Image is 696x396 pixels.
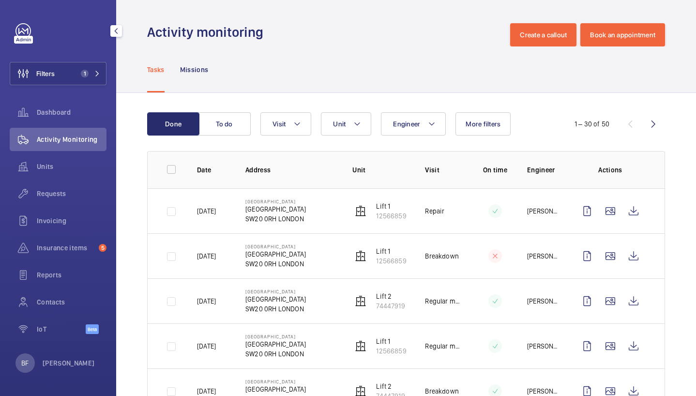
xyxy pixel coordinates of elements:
[355,250,366,262] img: elevator.svg
[376,346,406,356] p: 12566859
[245,349,306,359] p: SW20 0RH LONDON
[425,296,463,306] p: Regular maintenance
[376,301,405,311] p: 74447919
[197,296,216,306] p: [DATE]
[355,340,366,352] img: elevator.svg
[376,291,405,301] p: Lift 2
[81,70,89,77] span: 1
[527,386,560,396] p: [PERSON_NAME]
[425,341,463,351] p: Regular maintenance
[376,256,406,266] p: 12566859
[37,107,106,117] span: Dashboard
[376,246,406,256] p: Lift 1
[147,112,199,136] button: Done
[245,259,306,269] p: SW20 0RH LONDON
[245,244,306,249] p: [GEOGRAPHIC_DATA]
[37,324,86,334] span: IoT
[376,201,406,211] p: Lift 1
[425,251,459,261] p: Breakdown
[245,304,306,314] p: SW20 0RH LONDON
[36,69,55,78] span: Filters
[260,112,311,136] button: Visit
[37,297,106,307] span: Contacts
[37,135,106,144] span: Activity Monitoring
[510,23,576,46] button: Create a callout
[147,23,269,41] h1: Activity monitoring
[479,165,512,175] p: On time
[580,23,665,46] button: Book an appointment
[86,324,99,334] span: Beta
[527,341,560,351] p: [PERSON_NAME]
[37,162,106,171] span: Units
[180,65,209,75] p: Missions
[466,120,500,128] span: More filters
[376,211,406,221] p: 12566859
[355,205,366,217] img: elevator.svg
[37,270,106,280] span: Reports
[425,386,459,396] p: Breakdown
[527,296,560,306] p: [PERSON_NAME]
[245,334,306,339] p: [GEOGRAPHIC_DATA]
[245,289,306,294] p: [GEOGRAPHIC_DATA]
[197,341,216,351] p: [DATE]
[37,216,106,226] span: Invoicing
[333,120,346,128] span: Unit
[455,112,511,136] button: More filters
[575,119,609,129] div: 1 – 30 of 50
[245,204,306,214] p: [GEOGRAPHIC_DATA]
[10,62,106,85] button: Filters1
[355,295,366,307] img: elevator.svg
[245,214,306,224] p: SW20 0RH LONDON
[147,65,165,75] p: Tasks
[376,381,405,391] p: Lift 2
[321,112,371,136] button: Unit
[245,379,306,384] p: [GEOGRAPHIC_DATA]
[245,165,337,175] p: Address
[198,112,251,136] button: To do
[37,189,106,198] span: Requests
[272,120,286,128] span: Visit
[197,251,216,261] p: [DATE]
[425,206,444,216] p: Repair
[376,336,406,346] p: Lift 1
[37,243,95,253] span: Insurance items
[245,249,306,259] p: [GEOGRAPHIC_DATA]
[245,198,306,204] p: [GEOGRAPHIC_DATA]
[43,358,95,368] p: [PERSON_NAME]
[393,120,420,128] span: Engineer
[197,386,216,396] p: [DATE]
[245,294,306,304] p: [GEOGRAPHIC_DATA]
[245,339,306,349] p: [GEOGRAPHIC_DATA]
[527,206,560,216] p: [PERSON_NAME]
[197,206,216,216] p: [DATE]
[381,112,446,136] button: Engineer
[99,244,106,252] span: 5
[425,165,463,175] p: Visit
[527,251,560,261] p: [PERSON_NAME]
[197,165,230,175] p: Date
[245,384,306,394] p: [GEOGRAPHIC_DATA]
[21,358,29,368] p: BF
[527,165,560,175] p: Engineer
[352,165,409,175] p: Unit
[575,165,645,175] p: Actions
